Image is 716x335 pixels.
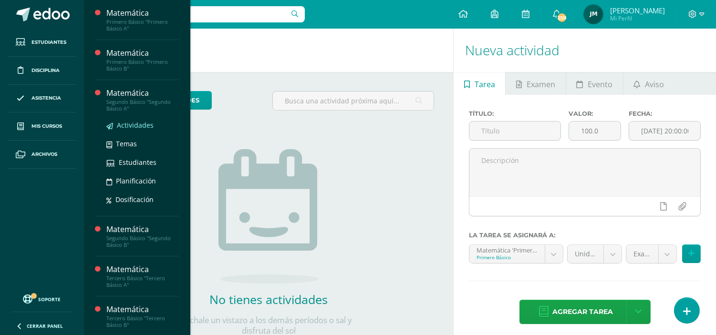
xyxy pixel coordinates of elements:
div: Tercero Básico "Tercero Básico B" [106,315,179,328]
h1: Actividades [95,29,442,72]
span: Evento [588,73,612,96]
div: Matemática [106,304,179,315]
img: no_activities.png [218,149,319,284]
span: Mis cursos [31,122,62,130]
label: Fecha: [629,110,701,117]
span: Actividades [117,121,154,130]
div: Matemática [106,264,179,275]
input: Busca una actividad próxima aquí... [273,91,434,110]
span: Dosificación [115,195,154,204]
label: Título: [469,110,561,117]
a: MatemáticaTercero Básico "Tercero Básico A" [106,264,179,288]
span: Unidad 4 [575,245,596,263]
a: Tarea [454,72,505,95]
div: Matemática [106,48,179,59]
span: Examen (30.0pts) [633,245,651,263]
input: Puntos máximos [569,122,620,140]
a: Disciplina [8,57,76,85]
input: Título [469,122,560,140]
div: Tercero Básico "Tercero Básico A" [106,275,179,288]
a: MatemáticaPrimero Básico "Primero Básico A" [106,8,179,32]
a: Matemática 'Primero Básico A'Primero Básico [469,245,563,263]
img: 12b7c84a092dbc0c2c2dfa63a40b0068.png [584,5,603,24]
a: Planificación [106,175,179,186]
div: Primero Básico "Primero Básico B" [106,59,179,72]
a: Asistencia [8,85,76,113]
span: Examen [527,73,555,96]
span: Temas [116,139,137,148]
a: Soporte [11,292,73,305]
span: [PERSON_NAME] [610,6,665,15]
div: Matemática [106,88,179,99]
span: Aviso [645,73,664,96]
a: Unidad 4 [568,245,622,263]
a: MatemáticaTercero Básico "Tercero Básico B" [106,304,179,328]
a: Estudiantes [8,29,76,57]
span: Agregar tarea [552,300,613,324]
span: Asistencia [31,94,61,102]
span: Archivos [31,151,57,158]
input: Fecha de entrega [629,122,700,140]
label: La tarea se asignará a: [469,232,701,239]
div: Segundo Básico "Segundo Básico A" [106,99,179,112]
a: Examen [506,72,565,95]
a: Actividades [106,120,179,131]
a: Mis cursos [8,112,76,141]
div: Matemática [106,224,179,235]
div: Matemática [106,8,179,19]
a: MatemáticaSegundo Básico "Segundo Básico A" [106,88,179,112]
a: MatemáticaPrimero Básico "Primero Básico B" [106,48,179,72]
span: Mi Perfil [610,14,665,22]
div: Segundo Básico "Segundo Básico B" [106,235,179,248]
label: Valor: [569,110,621,117]
h1: Nueva actividad [465,29,705,72]
div: Matemática 'Primero Básico A' [477,245,538,254]
span: Planificación [116,176,156,185]
span: Cerrar panel [27,323,63,329]
span: Tarea [475,73,495,96]
a: Estudiantes [106,157,179,168]
span: Estudiantes [119,158,156,167]
div: Primero Básico "Primero Básico A" [106,19,179,32]
a: Examen (30.0pts) [626,245,676,263]
div: Primero Básico [477,254,538,261]
h2: No tienes actividades [173,291,364,307]
a: Archivos [8,141,76,169]
a: Evento [566,72,623,95]
span: 259 [557,12,567,23]
a: Aviso [623,72,674,95]
a: Temas [106,138,179,149]
a: MatemáticaSegundo Básico "Segundo Básico B" [106,224,179,248]
input: Busca un usuario... [90,6,305,22]
span: Disciplina [31,67,60,74]
span: Estudiantes [31,39,66,46]
span: Soporte [39,296,61,303]
a: Dosificación [106,194,179,205]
